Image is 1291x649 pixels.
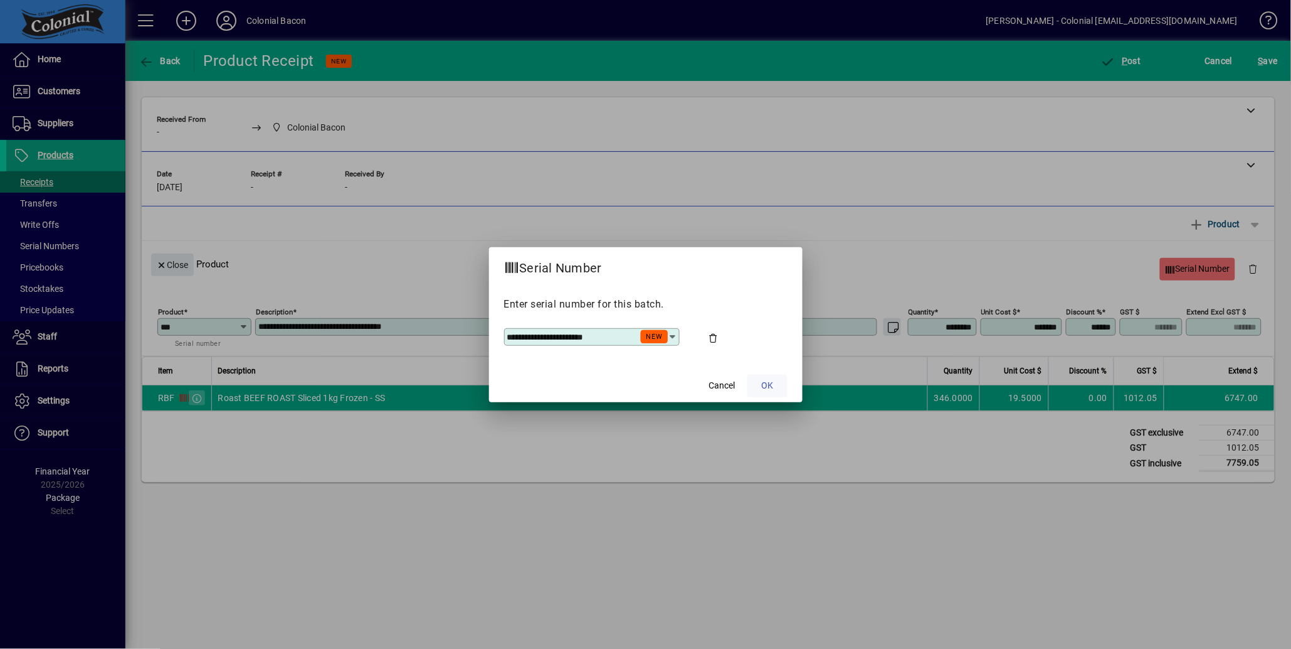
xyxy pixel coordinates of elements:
[489,247,617,284] h2: Serial Number
[702,375,742,397] button: Cancel
[747,375,788,397] button: OK
[646,333,663,341] span: NEW
[709,379,735,392] span: Cancel
[761,379,773,392] span: OK
[504,297,788,312] p: Enter serial number for this batch.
